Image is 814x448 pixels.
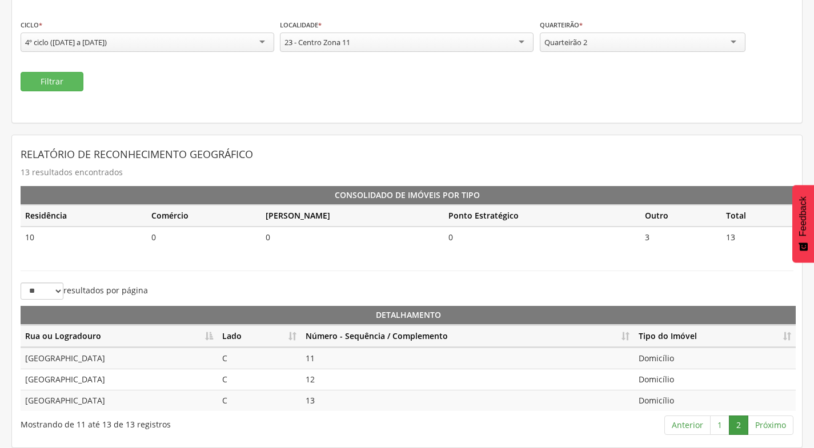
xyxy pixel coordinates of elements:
[748,415,793,435] a: Próximo
[444,227,640,248] td: 0
[540,21,583,30] label: Quarteirão
[21,205,147,227] th: Residência
[21,325,218,348] th: Rua ou Logradouro: Ordenar colunas de forma descendente
[147,205,262,227] th: Comércio
[301,348,634,369] td: 11
[21,21,42,30] label: Ciclo
[261,227,444,248] td: 0
[634,369,796,390] td: Domicílio
[21,390,218,411] td: [GEOGRAPHIC_DATA]
[218,348,301,369] td: C
[261,205,444,227] th: [PERSON_NAME]
[21,306,796,325] th: Detalhamento
[640,205,721,227] th: Outro
[544,37,587,47] div: Quarteirão 2
[721,205,793,227] th: Total
[792,185,814,263] button: Feedback - Mostrar pesquisa
[284,37,350,47] div: 23 - Centro Zona 11
[634,390,796,411] td: Domicílio
[21,348,218,369] td: [GEOGRAPHIC_DATA]
[640,227,721,248] td: 3
[21,282,148,300] label: resultados por página
[147,227,262,248] td: 0
[218,390,301,411] td: C
[21,164,793,180] p: 13 resultados encontrados
[798,196,808,236] span: Feedback
[21,414,332,430] div: Mostrando de 11 até 13 de 13 registros
[218,325,301,348] th: Lado: Ordenar colunas de forma ascendente
[280,21,322,30] label: Localidade
[25,37,107,47] div: 4º ciclo ([DATE] a [DATE])
[21,369,218,390] td: [GEOGRAPHIC_DATA]
[729,415,748,435] a: 2
[634,348,796,369] td: Domicílio
[664,415,711,435] a: Anterior
[721,227,793,248] td: 13
[21,72,83,91] button: Filtrar
[634,325,796,348] th: Tipo do Imóvel: Ordenar colunas de forma ascendente
[301,325,634,348] th: Número - Sequência / Complemento: Ordenar colunas de forma ascendente
[21,186,793,205] th: Consolidado de Imóveis por Tipo
[21,282,63,300] select: resultados por página
[301,369,634,390] td: 12
[21,144,793,164] header: Relatório de Reconhecimento Geográfico
[21,227,147,248] td: 10
[710,415,729,435] a: 1
[444,205,640,227] th: Ponto Estratégico
[218,369,301,390] td: C
[301,390,634,411] td: 13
